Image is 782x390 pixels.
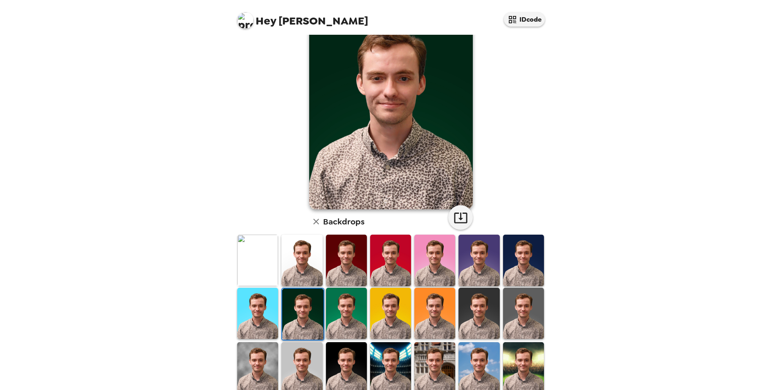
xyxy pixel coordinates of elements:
img: Original [237,235,278,286]
button: IDcode [504,12,545,27]
img: profile pic [237,12,254,29]
span: [PERSON_NAME] [237,8,368,27]
img: user [309,5,473,209]
h6: Backdrops [323,215,364,228]
span: Hey [256,13,276,28]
